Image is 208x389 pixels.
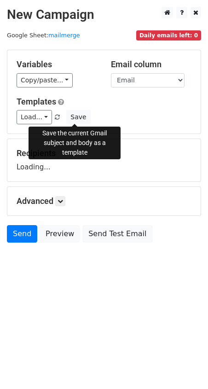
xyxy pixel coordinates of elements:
[17,110,52,124] a: Load...
[7,7,201,23] h2: New Campaign
[17,97,56,106] a: Templates
[48,32,80,39] a: mailmerge
[17,59,97,70] h5: Variables
[136,30,201,41] span: Daily emails left: 0
[136,32,201,39] a: Daily emails left: 0
[111,59,191,70] h5: Email column
[17,196,191,206] h5: Advanced
[7,32,80,39] small: Google Sheet:
[17,73,73,87] a: Copy/paste...
[66,110,90,124] button: Save
[82,225,152,243] a: Send Test Email
[40,225,80,243] a: Preview
[17,148,191,158] h5: Recipients
[7,225,37,243] a: Send
[17,148,191,172] div: Loading...
[29,127,121,159] div: Save the current Gmail subject and body as a template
